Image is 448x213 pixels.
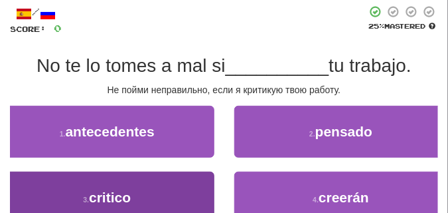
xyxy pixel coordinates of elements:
span: 0 [54,23,62,34]
span: No te lo tomes a mal si [37,55,226,76]
span: tu trabajo. [329,55,411,76]
span: 25 % [369,22,385,30]
div: / [10,5,62,22]
small: 1 . [60,130,66,138]
span: pensado [315,124,372,139]
span: critico [89,190,131,205]
span: creerán [319,190,369,205]
span: antecedentes [66,124,155,139]
div: Не пойми неправильно, если я критикую твою работу. [10,83,438,97]
span: Score: [10,25,46,33]
div: Mastered [366,21,438,31]
small: 3 . [83,196,89,204]
small: 2 . [309,130,315,138]
small: 4 . [313,196,319,204]
span: __________ [226,55,329,76]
